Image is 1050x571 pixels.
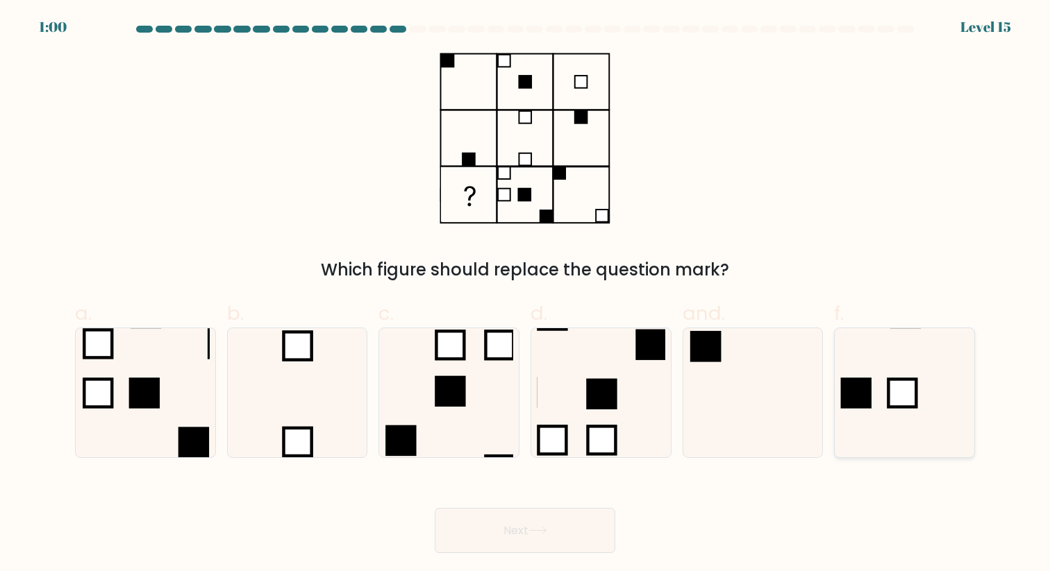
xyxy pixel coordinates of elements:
[321,258,729,281] font: Which figure should replace the question mark?
[960,17,1011,37] div: Level 15
[227,300,244,327] font: b.
[378,300,394,327] font: c.
[683,300,725,327] font: and.
[435,508,615,553] button: Next
[75,300,92,327] font: a.
[503,522,528,538] font: Next
[39,17,67,36] font: 1:00
[531,300,547,327] font: d.
[834,300,844,327] font: f.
